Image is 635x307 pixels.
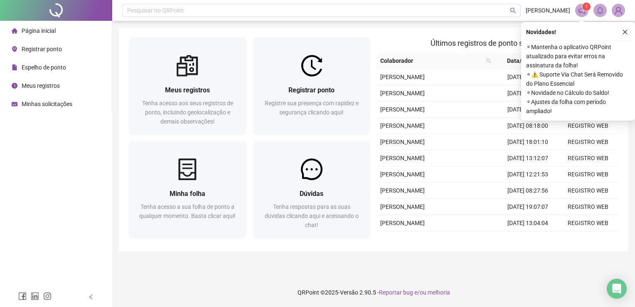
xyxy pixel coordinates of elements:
span: notification [578,7,586,14]
span: [PERSON_NAME] [526,6,570,15]
span: [PERSON_NAME] [380,187,425,194]
span: search [485,54,493,67]
td: [DATE] 13:01:50 [498,85,558,102]
span: Colaborador [380,56,483,65]
span: Tenha respostas para as suas dúvidas clicando aqui e acessando o chat! [265,203,359,228]
span: Espelho de ponto [22,64,66,71]
span: [PERSON_NAME] [380,155,425,161]
span: search [510,7,516,14]
span: search [486,58,491,63]
span: Registre sua presença com rapidez e segurança clicando aqui! [265,100,359,116]
span: Meus registros [165,86,210,94]
td: [DATE] 13:12:07 [498,150,558,166]
span: home [12,28,17,34]
td: REGISTRO WEB [558,215,618,231]
span: [PERSON_NAME] [380,122,425,129]
td: REGISTRO WEB [558,231,618,248]
span: left [88,294,94,300]
td: [DATE] 18:02:18 [498,69,558,85]
a: Registrar pontoRegistre sua presença com rapidez e segurança clicando aqui! [253,37,371,134]
span: ⚬ ⚠️ Suporte Via Chat Será Removido do Plano Essencial [526,70,630,88]
span: [PERSON_NAME] [380,74,425,80]
td: [DATE] 18:01:10 [498,134,558,150]
td: REGISTRO WEB [558,183,618,199]
span: linkedin [31,292,39,300]
span: Versão [340,289,358,296]
span: [PERSON_NAME] [380,220,425,226]
span: 1 [585,4,588,10]
td: REGISTRO WEB [558,134,618,150]
div: Open Intercom Messenger [607,279,627,299]
a: Minha folhaTenha acesso a sua folha de ponto a qualquer momento. Basta clicar aqui! [129,141,246,238]
span: ⚬ Ajustes da folha com período ampliado! [526,97,630,116]
span: [PERSON_NAME] [380,171,425,178]
span: facebook [18,292,27,300]
td: REGISTRO WEB [558,166,618,183]
sup: 1 [582,2,591,11]
span: Minhas solicitações [22,101,72,107]
span: Meus registros [22,82,60,89]
td: REGISTRO WEB [558,118,618,134]
span: Reportar bug e/ou melhoria [379,289,450,296]
span: file [12,64,17,70]
span: Registrar ponto [288,86,335,94]
td: [DATE] 19:07:07 [498,199,558,215]
span: instagram [43,292,52,300]
footer: QRPoint © 2025 - 2.90.5 - [112,278,635,307]
span: Página inicial [22,27,56,34]
span: schedule [12,101,17,107]
span: ⚬ Novidade no Cálculo do Saldo! [526,88,630,97]
span: Dúvidas [300,190,323,198]
td: [DATE] 12:21:53 [498,166,558,183]
td: [DATE] 08:18:00 [498,118,558,134]
img: 84080 [612,4,625,17]
span: Tenha acesso a sua folha de ponto a qualquer momento. Basta clicar aqui! [139,203,236,219]
span: environment [12,46,17,52]
span: Minha folha [170,190,205,198]
span: [PERSON_NAME] [380,106,425,113]
span: Últimos registros de ponto sincronizados [431,39,565,47]
td: [DATE] 12:35:36 [498,102,558,118]
span: [PERSON_NAME] [380,90,425,97]
th: Data/Hora [495,53,553,69]
span: [PERSON_NAME] [380,203,425,210]
td: [DATE] 08:27:56 [498,183,558,199]
span: [PERSON_NAME] [380,139,425,145]
a: Meus registrosTenha acesso aos seus registros de ponto, incluindo geolocalização e demais observa... [129,37,246,134]
span: Tenha acesso aos seus registros de ponto, incluindo geolocalização e demais observações! [142,100,233,125]
td: [DATE] 12:19:25 [498,231,558,248]
span: Novidades ! [526,27,556,37]
td: REGISTRO WEB [558,150,618,166]
span: clock-circle [12,83,17,89]
span: close [622,29,628,35]
a: DúvidasTenha respostas para as suas dúvidas clicando aqui e acessando o chat! [253,141,371,238]
span: bell [596,7,604,14]
span: Registrar ponto [22,46,62,52]
td: REGISTRO WEB [558,199,618,215]
td: [DATE] 13:04:04 [498,215,558,231]
span: ⚬ Mantenha o aplicativo QRPoint atualizado para evitar erros na assinatura da folha! [526,42,630,70]
span: Data/Hora [498,56,543,65]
